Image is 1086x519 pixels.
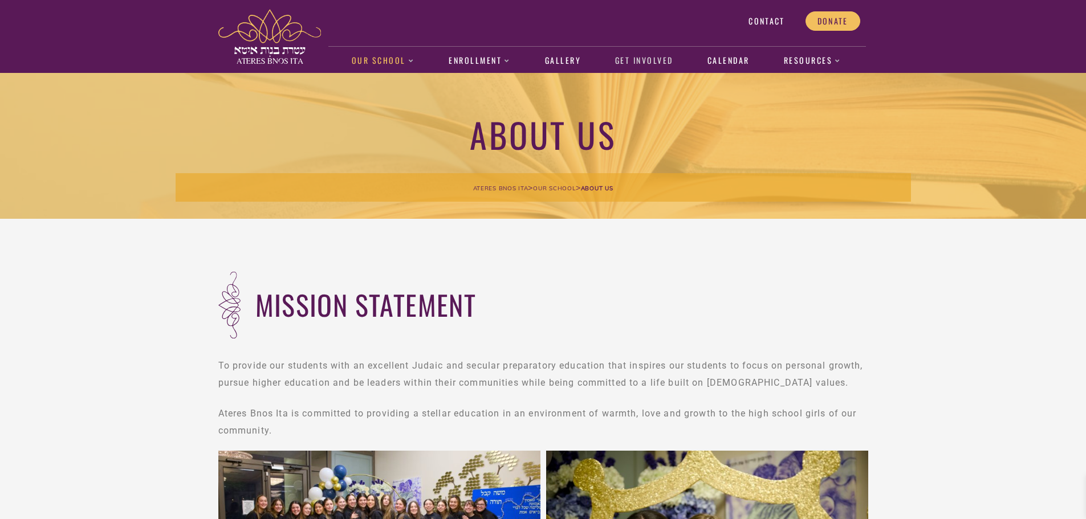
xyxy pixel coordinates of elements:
[749,16,784,26] span: Contact
[701,48,755,74] a: Calendar
[443,48,516,74] a: Enrollment
[473,182,528,193] a: Ateres Bnos Ita
[176,113,911,156] h1: About us
[533,185,575,192] span: Our School
[345,48,420,74] a: Our School
[176,173,911,202] div: > >
[817,16,848,26] span: Donate
[218,357,868,391] p: To provide our students with an excellent Judaic and secular preparatory education that inspires ...
[609,48,679,74] a: Get Involved
[581,185,613,192] span: About us
[218,9,321,64] img: ateres
[255,264,868,345] h2: mission statement
[218,408,857,436] span: Ateres Bnos Ita is committed to providing a stellar education in an environment of warmth, love a...
[737,11,796,31] a: Contact
[473,185,528,192] span: Ateres Bnos Ita
[539,48,587,74] a: Gallery
[533,182,575,193] a: Our School
[806,11,860,31] a: Donate
[778,48,847,74] a: Resources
